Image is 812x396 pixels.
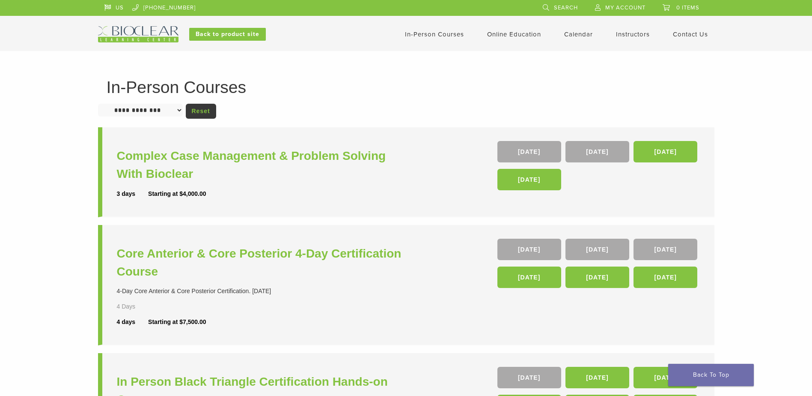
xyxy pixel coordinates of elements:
a: In-Person Courses [405,30,464,38]
div: 4-Day Core Anterior & Core Posterior Certification. [DATE] [117,287,408,296]
a: Calendar [564,30,593,38]
span: My Account [605,4,645,11]
h1: In-Person Courses [107,79,706,96]
a: [DATE] [497,239,561,260]
a: [DATE] [565,367,629,388]
a: [DATE] [497,267,561,288]
a: [DATE] [497,141,561,162]
div: , , , [497,141,700,195]
div: Starting at $4,000.00 [148,189,206,198]
a: [DATE] [634,239,697,260]
a: [DATE] [634,367,697,388]
a: Reset [186,104,216,119]
a: [DATE] [497,169,561,190]
img: Bioclear [98,26,178,42]
a: Back To Top [668,364,754,386]
a: Online Education [487,30,541,38]
a: [DATE] [565,141,629,162]
div: 4 Days [117,302,161,311]
span: 0 items [676,4,699,11]
div: 3 days [117,189,149,198]
div: , , , , , [497,239,700,292]
a: Instructors [616,30,650,38]
div: Starting at $7,500.00 [148,318,206,327]
a: Back to product site [189,28,266,41]
a: Core Anterior & Core Posterior 4-Day Certification Course [117,245,408,281]
a: [DATE] [497,367,561,388]
div: 4 days [117,318,149,327]
a: [DATE] [565,239,629,260]
a: [DATE] [634,267,697,288]
a: [DATE] [634,141,697,162]
span: Search [554,4,578,11]
a: Contact Us [673,30,708,38]
a: Complex Case Management & Problem Solving With Bioclear [117,147,408,183]
a: [DATE] [565,267,629,288]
